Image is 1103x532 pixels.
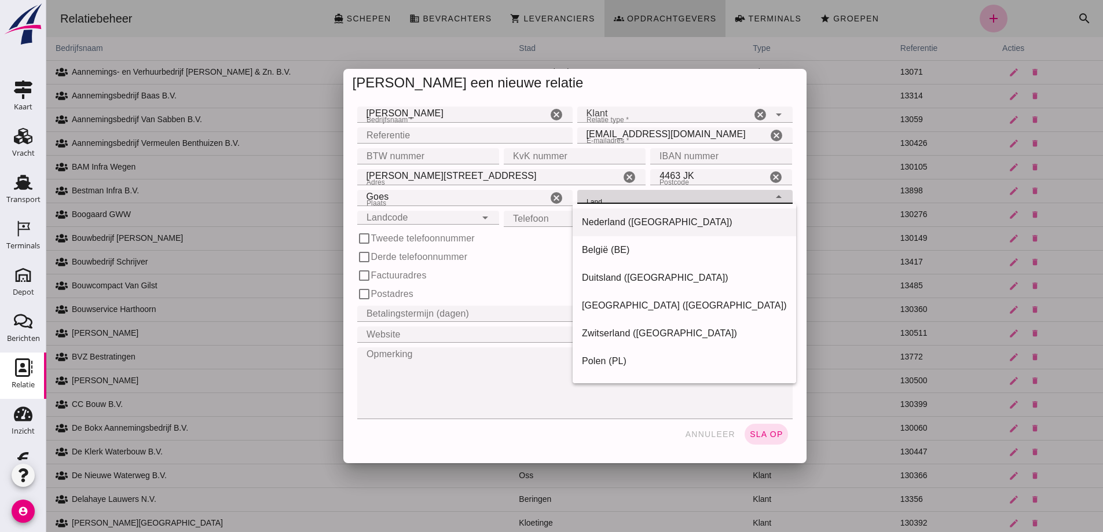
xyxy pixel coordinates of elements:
span: annuleer [638,430,689,439]
span: sla op [703,430,737,439]
div: Transport [6,196,41,203]
div: Berichten [7,335,40,342]
i: arrow_drop_down [725,108,739,122]
i: Open [432,211,446,225]
div: België (BE) [536,243,741,257]
img: logo-small.a267ee39.svg [2,3,44,46]
i: Wis Adres [576,170,590,184]
i: Sluit [725,190,739,204]
span: [PERSON_NAME] een nieuwe relatie [306,75,537,90]
div: Terminals [6,242,40,250]
i: account_circle [12,500,35,523]
i: Wis Bedrijfsnaam * [503,108,517,122]
div: Duitsland ([GEOGRAPHIC_DATA]) [536,271,741,285]
div: Vracht [12,149,35,157]
div: Depot [13,288,34,296]
button: annuleer [633,424,694,445]
div: Polen (PL) [536,354,741,368]
i: Wis Plaats [503,191,517,205]
i: Wis Relatie type * [707,108,721,122]
div: Relatie [12,381,35,388]
span: Klant [540,107,562,120]
i: Wis E-mailadres * [723,129,737,142]
div: Kaart [14,103,32,111]
label: Derde telefoonnummer [325,250,422,264]
label: Tweede telefoonnummer [325,232,428,245]
div: Inzicht [12,427,35,435]
div: Luxemburg (LU) [536,382,741,396]
label: Postadres [325,287,367,301]
i: Wis Postcode [723,170,736,184]
div: [GEOGRAPHIC_DATA] ([GEOGRAPHIC_DATA]) [536,299,741,313]
div: Nederland ([GEOGRAPHIC_DATA]) [536,215,741,229]
button: sla op [698,424,742,445]
div: Zwitserland ([GEOGRAPHIC_DATA]) [536,326,741,340]
label: Factuuradres [325,269,380,282]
